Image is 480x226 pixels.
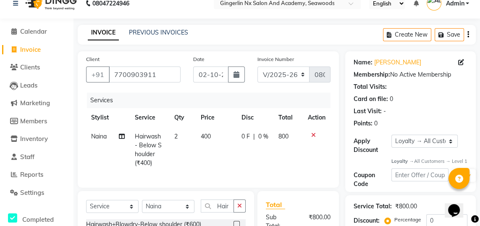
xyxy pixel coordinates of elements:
[354,216,380,225] div: Discount:
[20,27,47,35] span: Calendar
[2,63,71,72] a: Clients
[253,132,255,141] span: |
[169,108,196,127] th: Qty
[273,108,303,127] th: Total
[394,216,421,223] label: Percentage
[86,108,130,127] th: Stylist
[354,95,388,104] div: Card on file:
[354,107,382,116] div: Last Visit:
[258,132,268,141] span: 0 %
[354,70,390,79] div: Membership:
[354,70,467,79] div: No Active Membership
[87,93,337,108] div: Services
[109,66,181,82] input: Search by Name/Mobile/Email/Code
[2,188,71,198] a: Settings
[395,202,417,211] div: ₹800.00
[236,108,273,127] th: Disc
[196,108,236,127] th: Price
[129,29,188,36] a: PREVIOUS INVOICES
[257,56,294,63] label: Invoice Number
[20,135,48,143] span: Inventory
[20,170,43,178] span: Reports
[391,158,414,164] strong: Loyalty →
[22,215,54,223] span: Completed
[383,107,386,116] div: -
[374,119,378,128] div: 0
[2,170,71,180] a: Reports
[193,56,205,63] label: Date
[88,25,119,40] a: INVOICE
[20,63,40,71] span: Clients
[20,117,47,125] span: Members
[354,58,372,67] div: Name:
[266,200,285,209] span: Total
[2,117,71,126] a: Members
[2,98,71,108] a: Marketing
[130,108,170,127] th: Service
[354,119,372,128] div: Points:
[354,137,391,154] div: Apply Discount
[303,108,330,127] th: Action
[391,168,448,181] input: Enter Offer / Coupon Code
[241,132,250,141] span: 0 F
[135,133,162,167] span: Hairwash - Below Shoulder (₹400)
[86,66,110,82] button: +91
[445,192,472,218] iframe: chat widget
[2,45,71,55] a: Invoice
[390,95,393,104] div: 0
[2,152,71,162] a: Staff
[20,153,34,161] span: Staff
[201,133,211,140] span: 400
[91,133,107,140] span: Naina
[20,81,37,89] span: Leads
[354,202,392,211] div: Service Total:
[174,133,178,140] span: 2
[383,28,431,41] button: Create New
[20,99,50,107] span: Marketing
[20,45,41,53] span: Invoice
[2,27,71,37] a: Calendar
[2,81,71,90] a: Leads
[20,189,44,197] span: Settings
[435,28,464,41] button: Save
[391,158,467,165] div: All Customers → Level 1
[278,133,289,140] span: 800
[374,58,421,67] a: [PERSON_NAME]
[201,199,234,213] input: Search or Scan
[354,171,391,189] div: Coupon Code
[354,82,387,91] div: Total Visits:
[86,56,100,63] label: Client
[2,134,71,144] a: Inventory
